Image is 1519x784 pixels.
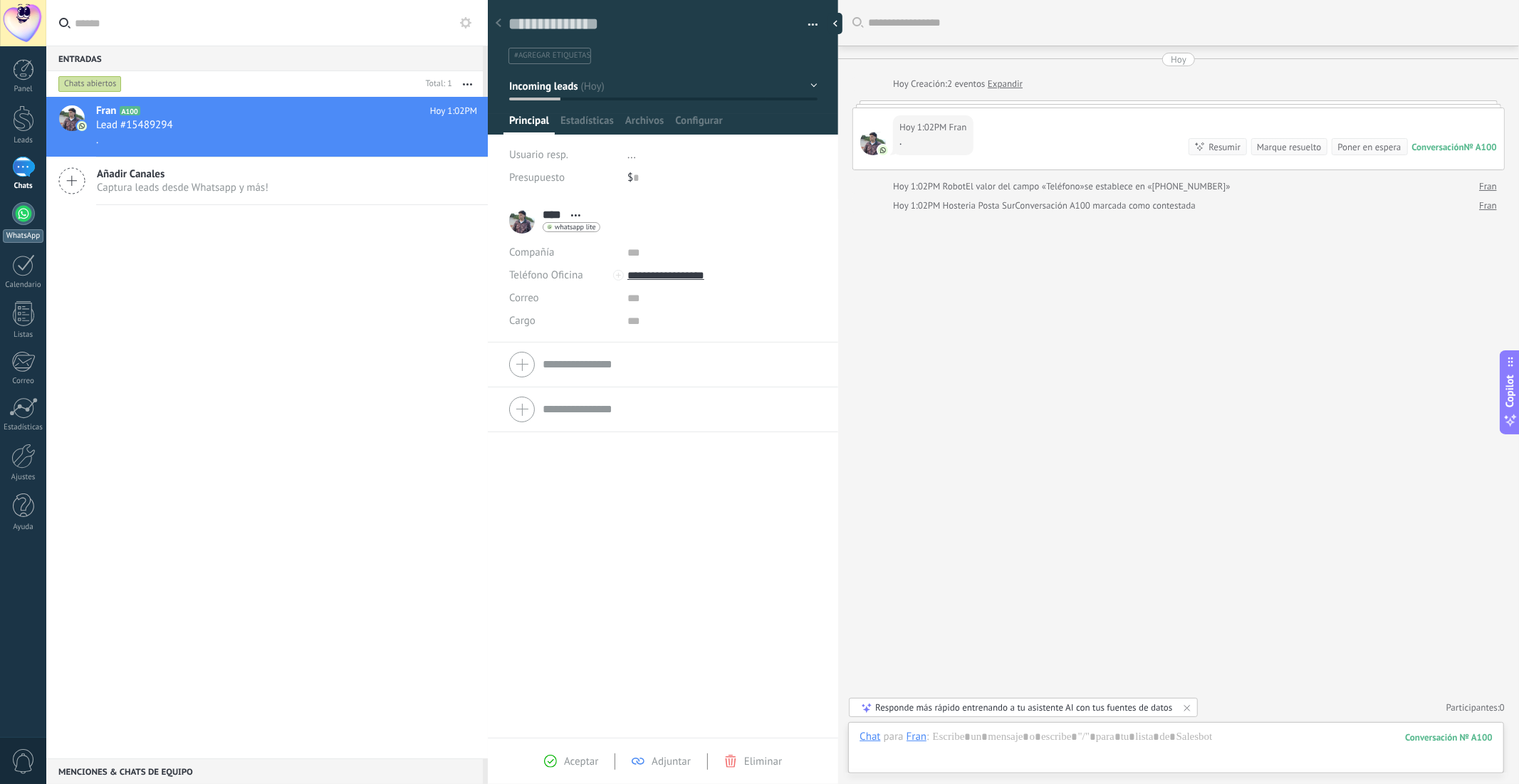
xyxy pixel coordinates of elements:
[907,730,927,743] div: Fran
[627,148,636,162] span: ...
[878,145,888,155] img: com.amocrm.amocrmwa.svg
[58,75,122,93] div: Chats abiertos
[1500,701,1505,714] span: 0
[564,755,598,768] span: Aceptar
[452,71,483,97] button: Más
[899,135,966,149] div: .
[96,104,117,118] span: Fran
[3,523,44,532] div: Ayuda
[988,77,1023,91] a: Expandir
[926,730,929,744] span: :
[893,179,943,194] div: Hoy 1:02PM
[97,167,268,181] span: Añadir Canales
[509,171,565,184] span: Presupuesto
[1479,179,1497,194] a: Fran
[514,51,590,61] span: #agregar etiquetas
[860,130,886,155] span: Fran
[509,148,568,162] span: Usuario resp.
[509,144,617,167] div: Usuario resp.
[1464,141,1497,153] div: № A100
[555,224,596,231] span: whatsapp lite
[120,106,140,115] span: A100
[1412,141,1464,153] div: Conversación
[509,310,617,333] div: Cargo
[3,229,43,243] div: WhatsApp
[560,114,614,135] span: Estadísticas
[509,291,539,305] span: Correo
[893,77,1023,91] div: Creación:
[627,167,818,189] div: $
[899,120,949,135] div: Hoy 1:02PM
[893,199,943,213] div: Hoy 1:02PM
[943,199,1016,211] span: Hosteria Posta Sur
[3,281,44,290] div: Calendario
[3,377,44,386] div: Correo
[1405,731,1493,743] div: 100
[3,85,44,94] div: Panel
[1446,701,1505,714] a: Participantes:0
[675,114,722,135] span: Configurar
[96,133,98,147] span: .
[96,118,173,132] span: Lead #15489294
[77,121,87,131] img: icon
[1337,140,1401,154] div: Poner en espera
[97,181,268,194] span: Captura leads desde Whatsapp y más!
[3,136,44,145] div: Leads
[966,179,1085,194] span: El valor del campo «Teléfono»
[652,755,691,768] span: Adjuntar
[509,287,539,310] button: Correo
[947,77,985,91] span: 2 eventos
[1171,53,1186,66] div: Hoy
[509,264,583,287] button: Teléfono Oficina
[1016,199,1196,213] div: Conversación A100 marcada como contestada
[1503,375,1518,407] span: Copilot
[893,77,911,91] div: Hoy
[3,182,44,191] div: Chats
[1209,140,1241,154] div: Resumir
[509,315,536,326] span: Cargo
[420,77,452,91] div: Total: 1
[884,730,904,744] span: para
[509,241,617,264] div: Compañía
[828,13,842,34] div: Ocultar
[509,268,583,282] span: Teléfono Oficina
[3,473,44,482] div: Ajustes
[46,97,488,157] a: avatariconFranA100Hoy 1:02PMLead #15489294.
[509,167,617,189] div: Presupuesto
[3,423,44,432] div: Estadísticas
[625,114,664,135] span: Archivos
[1085,179,1231,194] span: se establece en «[PHONE_NUMBER]»
[875,701,1172,714] div: Responde más rápido entrenando a tu asistente AI con tus fuentes de datos
[46,46,483,71] div: Entradas
[3,330,44,340] div: Listas
[949,120,967,135] span: Fran
[430,104,477,118] span: Hoy 1:02PM
[744,755,782,768] span: Eliminar
[943,180,966,192] span: Robot
[46,758,483,784] div: Menciones & Chats de equipo
[1257,140,1321,154] div: Marque resuelto
[1479,199,1497,213] a: Fran
[509,114,549,135] span: Principal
